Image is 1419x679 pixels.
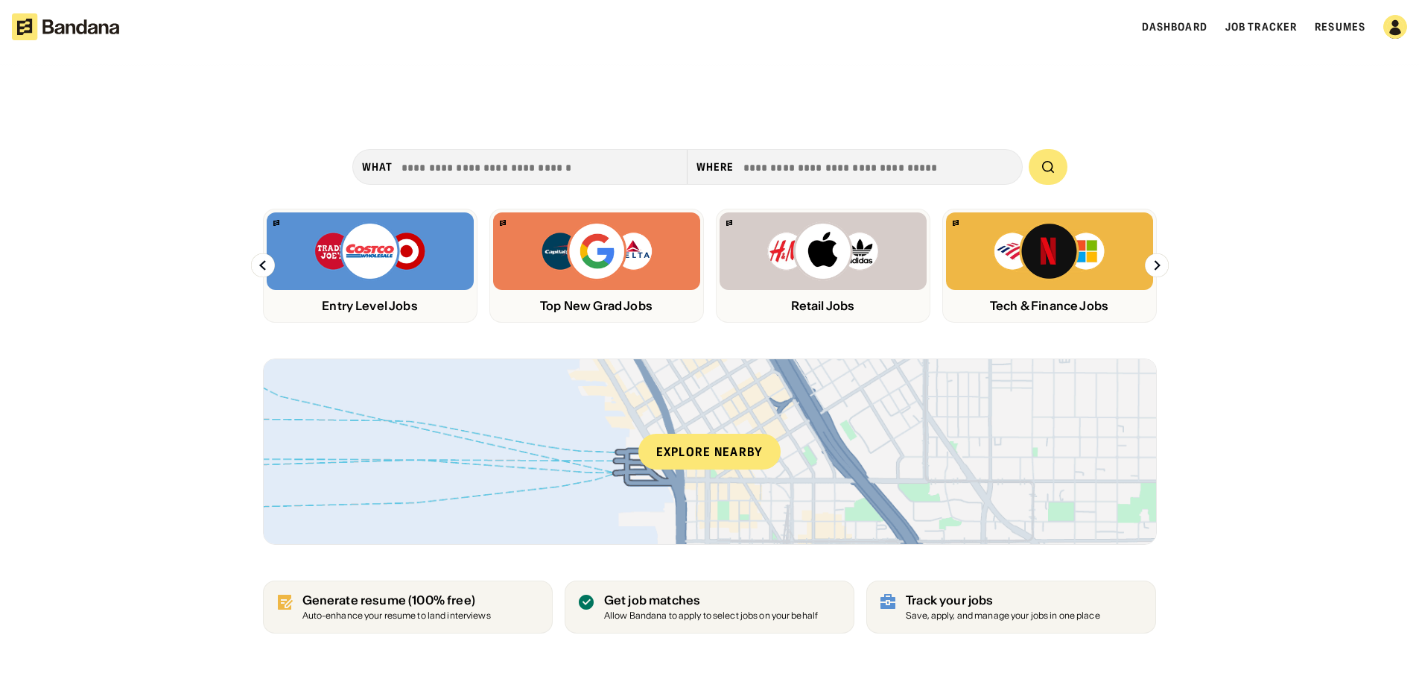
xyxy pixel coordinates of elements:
[946,299,1153,313] div: Tech & Finance Jobs
[302,611,491,621] div: Auto-enhance your resume to land interviews
[314,221,427,281] img: Trader Joe’s, Costco, Target logos
[302,593,491,607] div: Generate resume
[942,209,1157,323] a: Bandana logoBank of America, Netflix, Microsoft logosTech & Finance Jobs
[263,581,553,634] a: Generate resume (100% free)Auto-enhance your resume to land interviews
[493,299,700,313] div: Top New Grad Jobs
[267,299,474,313] div: Entry Level Jobs
[1145,253,1169,277] img: Right Arrow
[264,359,1156,544] a: Explore nearby
[906,611,1100,621] div: Save, apply, and manage your jobs in one place
[726,220,732,227] img: Bandana logo
[500,220,506,227] img: Bandana logo
[866,581,1156,634] a: Track your jobs Save, apply, and manage your jobs in one place
[251,253,275,277] img: Left Arrow
[953,220,959,227] img: Bandana logo
[1225,20,1297,34] a: Job Tracker
[273,220,279,227] img: Bandana logo
[408,593,475,607] span: (100% free)
[489,209,704,323] a: Bandana logoCapital One, Google, Delta logosTop New Grad Jobs
[565,581,854,634] a: Get job matches Allow Bandana to apply to select jobs on your behalf
[1315,20,1365,34] a: Resumes
[638,434,781,470] div: Explore nearby
[720,299,927,313] div: Retail Jobs
[362,160,393,174] div: what
[716,209,930,323] a: Bandana logoH&M, Apply, Adidas logosRetail Jobs
[766,221,880,281] img: H&M, Apply, Adidas logos
[540,221,653,281] img: Capital One, Google, Delta logos
[604,593,818,607] div: Get job matches
[993,221,1105,281] img: Bank of America, Netflix, Microsoft logos
[263,209,477,323] a: Bandana logoTrader Joe’s, Costco, Target logosEntry Level Jobs
[604,611,818,621] div: Allow Bandana to apply to select jobs on your behalf
[1142,20,1207,34] a: Dashboard
[906,593,1100,607] div: Track your jobs
[12,13,119,40] img: Bandana logotype
[696,160,734,174] div: Where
